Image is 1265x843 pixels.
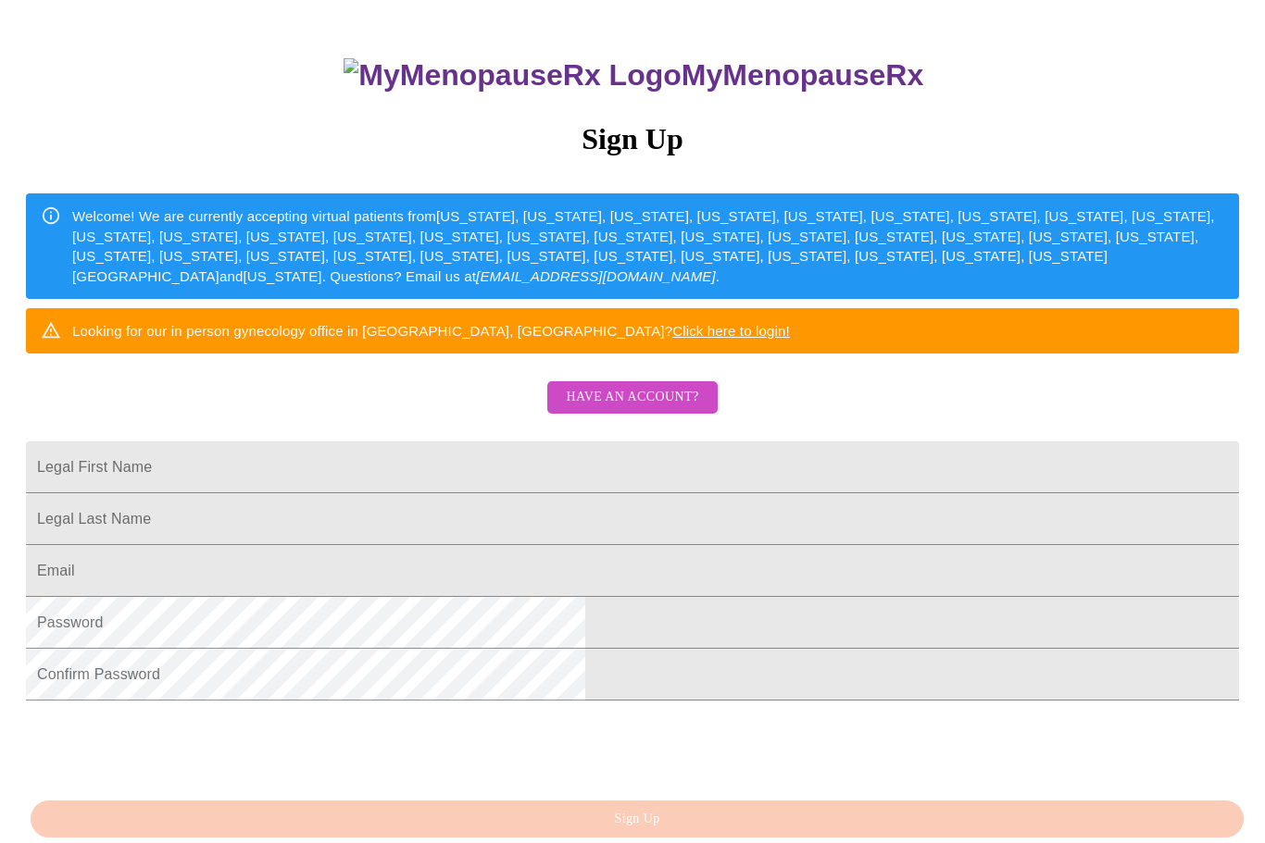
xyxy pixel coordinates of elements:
[344,58,681,93] img: MyMenopauseRx Logo
[26,122,1239,156] h3: Sign Up
[476,268,716,284] em: [EMAIL_ADDRESS][DOMAIN_NAME]
[29,58,1240,93] h3: MyMenopauseRx
[26,710,307,782] iframe: reCAPTCHA
[547,381,717,414] button: Have an account?
[72,314,790,348] div: Looking for our in person gynecology office in [GEOGRAPHIC_DATA], [GEOGRAPHIC_DATA]?
[543,402,721,417] a: Have an account?
[72,199,1224,293] div: Welcome! We are currently accepting virtual patients from [US_STATE], [US_STATE], [US_STATE], [US...
[672,323,790,339] a: Click here to login!
[566,386,698,409] span: Have an account?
